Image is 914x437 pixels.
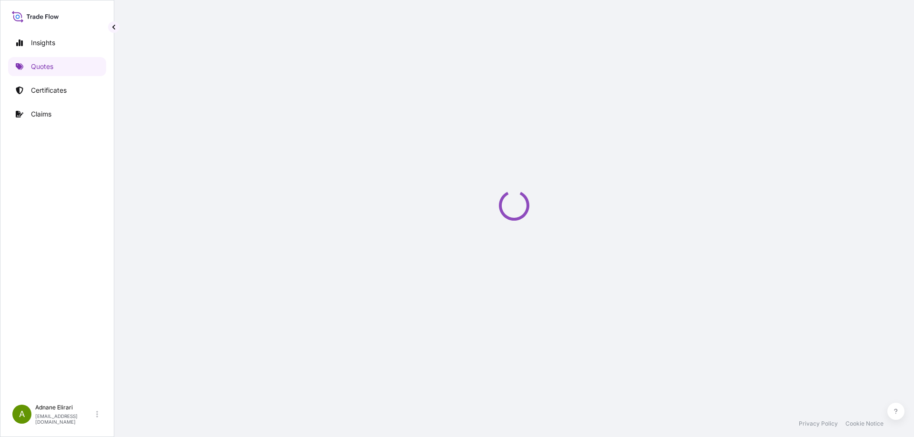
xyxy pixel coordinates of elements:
p: Insights [31,38,55,48]
p: [EMAIL_ADDRESS][DOMAIN_NAME] [35,413,94,425]
a: Certificates [8,81,106,100]
a: Privacy Policy [799,420,838,427]
a: Quotes [8,57,106,76]
p: Adnane Elirari [35,404,94,411]
a: Cookie Notice [845,420,884,427]
p: Claims [31,109,51,119]
p: Quotes [31,62,53,71]
a: Insights [8,33,106,52]
a: Claims [8,105,106,124]
p: Certificates [31,86,67,95]
span: A [19,409,25,419]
